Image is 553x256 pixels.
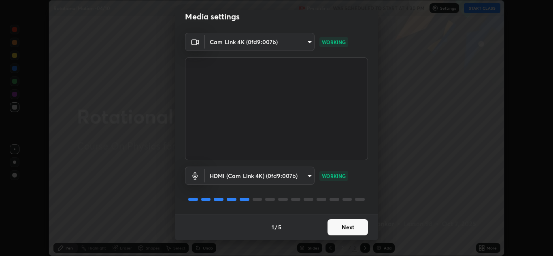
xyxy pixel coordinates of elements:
h4: 1 [272,223,274,231]
h4: / [275,223,277,231]
p: WORKING [322,172,346,180]
div: Cam Link 4K (0fd9:007b) [205,167,315,185]
p: WORKING [322,38,346,46]
button: Next [328,219,368,235]
h2: Media settings [185,11,240,22]
div: Cam Link 4K (0fd9:007b) [205,33,315,51]
h4: 5 [278,223,281,231]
